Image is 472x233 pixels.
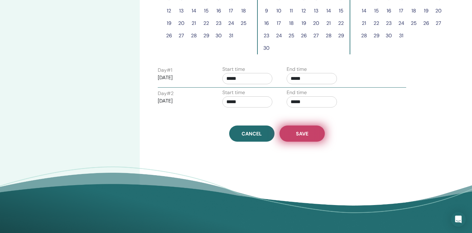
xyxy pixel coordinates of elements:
[287,66,307,73] label: End time
[370,30,383,42] button: 29
[237,17,250,30] button: 25
[222,66,245,73] label: Start time
[188,30,200,42] button: 28
[322,5,335,17] button: 14
[287,89,307,96] label: End time
[285,5,297,17] button: 11
[310,30,322,42] button: 27
[163,17,175,30] button: 19
[212,17,225,30] button: 23
[420,17,432,30] button: 26
[297,30,310,42] button: 26
[237,5,250,17] button: 18
[335,17,347,30] button: 22
[322,17,335,30] button: 21
[285,30,297,42] button: 25
[260,30,273,42] button: 23
[188,5,200,17] button: 14
[175,17,188,30] button: 20
[200,30,212,42] button: 29
[175,5,188,17] button: 13
[310,5,322,17] button: 13
[358,17,370,30] button: 21
[395,30,407,42] button: 31
[158,90,174,97] label: Day # 2
[158,66,172,74] label: Day # 1
[358,30,370,42] button: 28
[432,17,445,30] button: 27
[335,30,347,42] button: 29
[420,5,432,17] button: 19
[188,17,200,30] button: 21
[158,97,208,105] p: [DATE]
[200,5,212,17] button: 15
[222,89,245,96] label: Start time
[175,30,188,42] button: 27
[225,17,237,30] button: 24
[260,17,273,30] button: 16
[432,5,445,17] button: 20
[273,5,285,17] button: 10
[383,5,395,17] button: 16
[229,126,275,142] a: Cancel
[297,5,310,17] button: 12
[407,5,420,17] button: 18
[273,30,285,42] button: 24
[200,17,212,30] button: 22
[242,130,262,137] span: Cancel
[163,30,175,42] button: 26
[225,30,237,42] button: 31
[273,17,285,30] button: 17
[322,30,335,42] button: 28
[383,30,395,42] button: 30
[163,5,175,17] button: 12
[370,17,383,30] button: 22
[395,5,407,17] button: 17
[297,17,310,30] button: 19
[296,130,308,137] span: Save
[285,17,297,30] button: 18
[260,5,273,17] button: 9
[225,5,237,17] button: 17
[358,5,370,17] button: 14
[383,17,395,30] button: 23
[395,17,407,30] button: 24
[158,74,208,81] p: [DATE]
[279,126,325,142] button: Save
[451,212,466,227] div: Open Intercom Messenger
[310,17,322,30] button: 20
[212,5,225,17] button: 16
[407,17,420,30] button: 25
[260,42,273,54] button: 30
[212,30,225,42] button: 30
[335,5,347,17] button: 15
[370,5,383,17] button: 15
